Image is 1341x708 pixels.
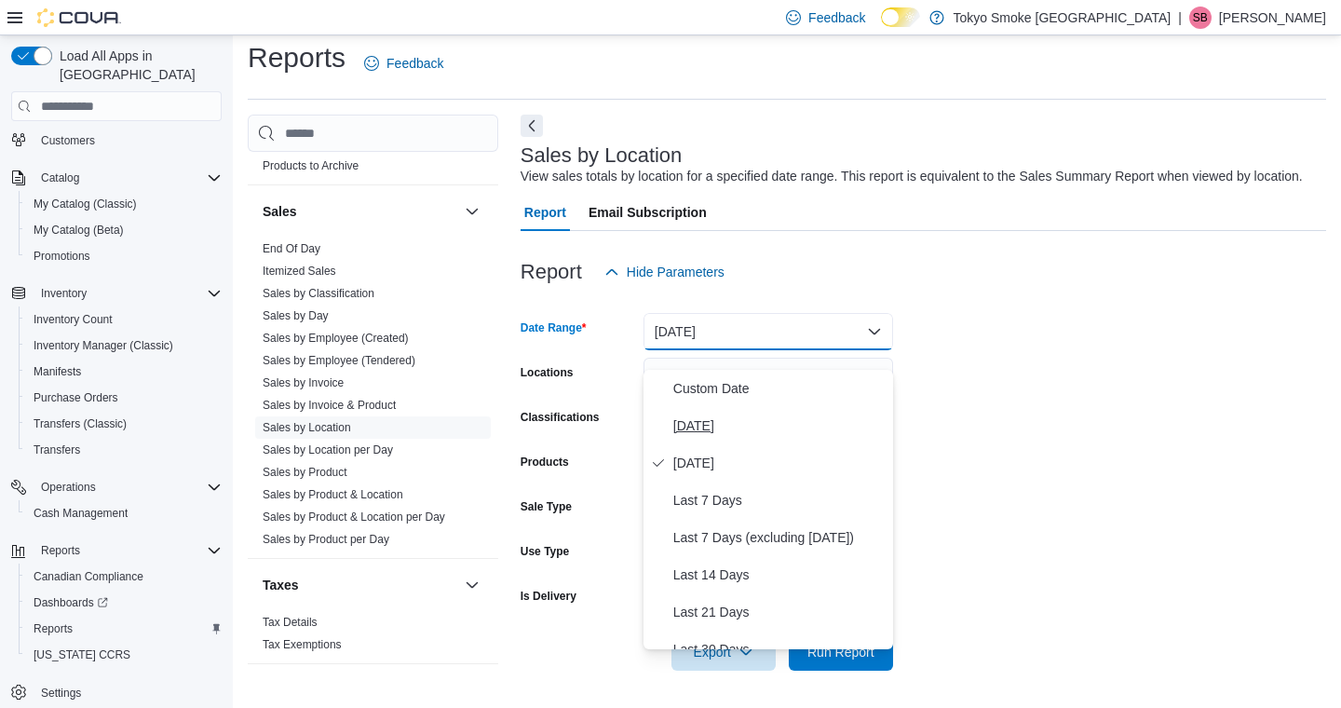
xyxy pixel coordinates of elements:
[34,682,88,704] a: Settings
[263,576,299,594] h3: Taxes
[263,442,393,457] span: Sales by Location per Day
[263,532,389,547] span: Sales by Product per Day
[26,308,222,331] span: Inventory Count
[19,385,229,411] button: Purchase Orders
[4,679,229,706] button: Settings
[263,241,320,256] span: End Of Day
[521,261,582,283] h3: Report
[263,443,393,456] a: Sales by Location per Day
[26,502,135,524] a: Cash Management
[1189,7,1212,29] div: Sharla Bugge
[34,569,143,584] span: Canadian Compliance
[248,132,498,184] div: Products
[41,480,96,495] span: Operations
[4,126,229,153] button: Customers
[263,399,396,412] a: Sales by Invoice & Product
[263,287,374,300] a: Sales by Classification
[26,193,222,215] span: My Catalog (Classic)
[1193,7,1208,29] span: SB
[627,263,725,281] span: Hide Parameters
[263,332,409,345] a: Sales by Employee (Created)
[263,202,297,221] h3: Sales
[26,245,98,267] a: Promotions
[248,238,498,558] div: Sales
[34,539,88,562] button: Reports
[263,354,415,367] a: Sales by Employee (Tendered)
[26,193,144,215] a: My Catalog (Classic)
[461,200,483,223] button: Sales
[643,370,893,649] div: Select listbox
[26,361,88,383] a: Manifests
[34,167,87,189] button: Catalog
[1178,7,1182,29] p: |
[521,589,576,604] label: Is Delivery
[34,416,127,431] span: Transfers (Classic)
[521,167,1303,186] div: View sales totals by location for a specified date range. This report is equivalent to the Sales ...
[34,338,173,353] span: Inventory Manager (Classic)
[37,8,121,27] img: Cova
[807,643,874,661] span: Run Report
[263,265,336,278] a: Itemized Sales
[263,202,457,221] button: Sales
[34,364,81,379] span: Manifests
[789,633,893,671] button: Run Report
[26,439,222,461] span: Transfers
[26,618,80,640] a: Reports
[263,511,445,524] a: Sales by Product & Location per Day
[19,359,229,385] button: Manifests
[26,592,222,614] span: Dashboards
[263,242,320,255] a: End Of Day
[357,45,451,82] a: Feedback
[263,615,318,630] span: Tax Details
[26,565,151,588] a: Canadian Compliance
[26,219,222,241] span: My Catalog (Beta)
[683,633,765,671] span: Export
[4,538,229,564] button: Reports
[521,499,572,514] label: Sale Type
[263,465,347,480] span: Sales by Product
[26,387,126,409] a: Purchase Orders
[26,334,222,357] span: Inventory Manager (Classic)
[461,574,483,596] button: Taxes
[26,413,222,435] span: Transfers (Classic)
[34,128,222,151] span: Customers
[263,487,403,502] span: Sales by Product & Location
[4,165,229,191] button: Catalog
[263,616,318,629] a: Tax Details
[521,455,569,470] label: Products
[19,411,229,437] button: Transfers (Classic)
[19,642,229,668] button: [US_STATE] CCRS
[643,313,893,350] button: [DATE]
[34,595,108,610] span: Dashboards
[34,282,94,305] button: Inventory
[521,115,543,137] button: Next
[41,286,87,301] span: Inventory
[524,194,566,231] span: Report
[41,543,80,558] span: Reports
[26,308,120,331] a: Inventory Count
[26,334,181,357] a: Inventory Manager (Classic)
[4,474,229,500] button: Operations
[263,466,347,479] a: Sales by Product
[41,686,81,701] span: Settings
[673,601,886,623] span: Last 21 Days
[673,564,886,586] span: Last 14 Days
[26,502,222,524] span: Cash Management
[673,415,886,437] span: [DATE]
[26,644,138,666] a: [US_STATE] CCRS
[34,681,222,704] span: Settings
[19,217,229,243] button: My Catalog (Beta)
[26,565,222,588] span: Canadian Compliance
[34,647,130,662] span: [US_STATE] CCRS
[19,564,229,590] button: Canadian Compliance
[34,282,222,305] span: Inventory
[26,245,222,267] span: Promotions
[41,133,95,148] span: Customers
[263,533,389,546] a: Sales by Product per Day
[34,442,80,457] span: Transfers
[26,413,134,435] a: Transfers (Classic)
[26,439,88,461] a: Transfers
[521,544,569,559] label: Use Type
[26,644,222,666] span: Washington CCRS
